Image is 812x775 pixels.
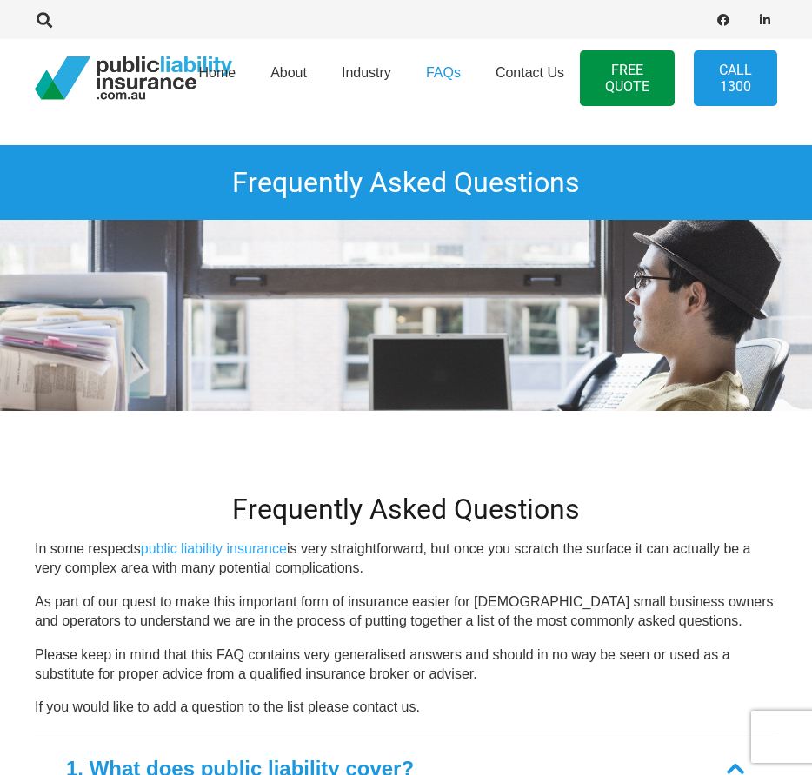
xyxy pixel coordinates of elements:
p: In some respects is very straightforward, but once you scratch the surface it can actually be a v... [35,540,777,579]
h2: Frequently Asked Questions [35,493,777,526]
span: Industry [342,65,391,80]
a: About [253,34,324,123]
p: Please keep in mind that this FAQ contains very generalised answers and should in no way be seen ... [35,646,777,685]
span: About [270,65,307,80]
span: Contact Us [496,65,564,80]
p: As part of our quest to make this important form of insurance easier for [DEMOGRAPHIC_DATA] small... [35,593,777,632]
span: Home [198,65,236,80]
a: Call 1300 [694,50,777,106]
a: public liability insurance [141,541,287,556]
a: FREE QUOTE [580,50,675,106]
p: If you would like to add a question to the list please contact us. [35,698,777,717]
a: Contact Us [478,34,582,123]
a: Industry [324,34,409,123]
a: pli_logotransparent [35,56,232,100]
span: FAQs [426,65,461,80]
a: Home [181,34,253,123]
a: Facebook [711,8,735,32]
a: LinkedIn [753,8,777,32]
a: Search [27,4,62,36]
a: FAQs [409,34,478,123]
